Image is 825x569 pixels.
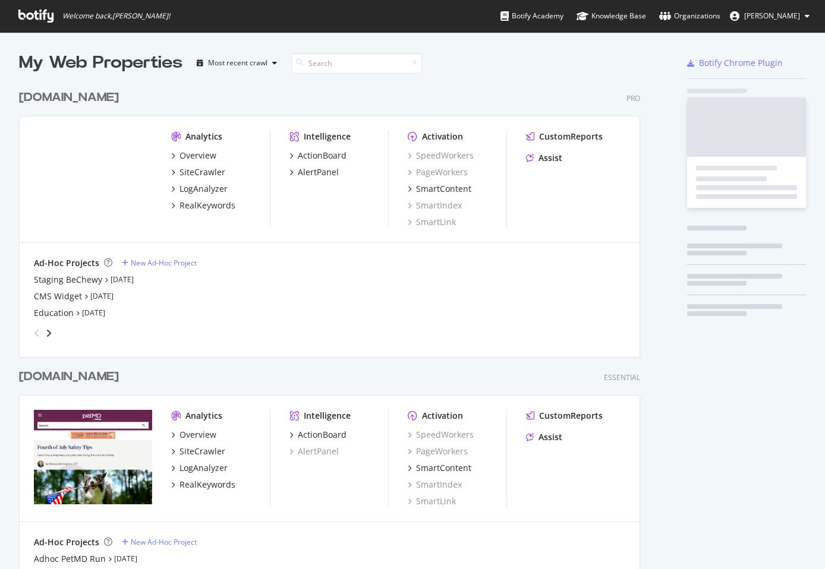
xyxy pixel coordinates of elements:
[29,324,45,343] div: angle-left
[422,410,463,422] div: Activation
[604,372,640,383] div: Essential
[171,479,235,491] a: RealKeywords
[408,445,468,457] a: PageWorkers
[526,152,562,164] a: Assist
[122,537,197,547] a: New Ad-Hoc Project
[171,462,228,474] a: LogAnalyzer
[82,308,105,318] a: [DATE]
[34,274,102,286] a: Staging BeChewy
[289,166,339,178] a: AlertPanel
[90,291,114,301] a: [DATE]
[298,150,347,162] div: ActionBoard
[577,10,646,22] div: Knowledge Base
[526,431,562,443] a: Assist
[180,429,216,441] div: Overview
[192,53,282,72] button: Most recent crawl
[19,368,124,385] a: [DOMAIN_NAME]
[62,11,170,21] span: Welcome back, [PERSON_NAME] !
[111,274,134,284] a: [DATE]
[171,166,225,178] a: SiteCrawler
[304,131,351,143] div: Intelligence
[171,445,225,457] a: SiteCrawler
[131,258,197,268] div: New Ad-Hoc Project
[171,183,228,195] a: LogAnalyzer
[408,183,471,195] a: SmartContent
[131,537,197,547] div: New Ad-Hoc Project
[180,462,228,474] div: LogAnalyzer
[699,57,783,69] div: Botify Chrome Plugin
[34,131,152,225] img: www.chewy.com
[416,183,471,195] div: SmartContent
[114,554,137,564] a: [DATE]
[19,51,182,75] div: My Web Properties
[744,11,800,21] span: Steve Valenza
[408,150,474,162] a: SpeedWorkers
[289,429,347,441] a: ActionBoard
[34,553,106,565] a: Adhoc PetMD Run
[34,257,99,269] div: Ad-Hoc Projects
[539,131,603,143] div: CustomReports
[180,166,225,178] div: SiteCrawler
[122,258,197,268] a: New Ad-Hoc Project
[180,200,235,211] div: RealKeywords
[526,131,603,143] a: CustomReports
[291,53,422,74] input: Search
[19,368,119,385] div: [DOMAIN_NAME]
[171,429,216,441] a: Overview
[500,10,563,22] div: Botify Academy
[171,150,216,162] a: Overview
[626,93,640,103] div: Pro
[180,183,228,195] div: LogAnalyzer
[34,536,99,548] div: Ad-Hoc Projects
[180,445,225,457] div: SiteCrawler
[180,479,235,491] div: RealKeywords
[408,479,462,491] a: SmartIndex
[180,150,216,162] div: Overview
[416,462,471,474] div: SmartContent
[659,10,720,22] div: Organizations
[298,429,347,441] div: ActionBoard
[422,131,463,143] div: Activation
[539,410,603,422] div: CustomReports
[539,431,562,443] div: Assist
[45,327,53,339] div: angle-right
[526,410,603,422] a: CustomReports
[34,290,82,302] a: CMS Widget
[304,410,351,422] div: Intelligence
[408,462,471,474] a: SmartContent
[408,200,462,211] a: SmartIndex
[19,89,119,106] div: [DOMAIN_NAME]
[298,166,339,178] div: AlertPanel
[185,131,222,143] div: Analytics
[289,150,347,162] a: ActionBoard
[408,495,456,507] a: SmartLink
[289,445,339,457] a: AlertPanel
[208,59,267,67] div: Most recent crawl
[687,57,783,69] a: Botify Chrome Plugin
[34,307,74,319] a: Education
[185,410,222,422] div: Analytics
[19,89,124,106] a: [DOMAIN_NAME]
[408,216,456,228] a: SmartLink
[171,200,235,211] a: RealKeywords
[539,152,562,164] div: Assist
[720,7,819,26] button: [PERSON_NAME]
[408,166,468,178] a: PageWorkers
[408,429,474,441] a: SpeedWorkers
[34,410,152,504] img: www.petmd.com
